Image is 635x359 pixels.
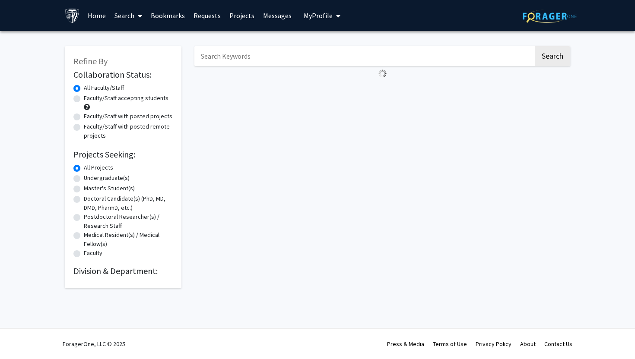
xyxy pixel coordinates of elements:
[73,266,173,276] h2: Division & Department:
[433,340,467,348] a: Terms of Use
[84,184,135,193] label: Master's Student(s)
[84,212,173,230] label: Postdoctoral Researcher(s) / Research Staff
[63,329,125,359] div: ForagerOne, LLC © 2025
[84,94,168,103] label: Faculty/Staff accepting students
[65,8,80,23] img: Johns Hopkins University Logo
[259,0,296,31] a: Messages
[225,0,259,31] a: Projects
[544,340,572,348] a: Contact Us
[523,9,577,23] img: ForagerOne Logo
[84,249,102,258] label: Faculty
[84,122,173,140] label: Faculty/Staff with posted remote projects
[189,0,225,31] a: Requests
[194,81,570,101] nav: Page navigation
[304,11,333,20] span: My Profile
[84,112,172,121] label: Faculty/Staff with posted projects
[375,66,390,81] img: Loading
[84,173,130,183] label: Undergraduate(s)
[535,46,570,66] button: Search
[194,46,533,66] input: Search Keywords
[73,69,173,80] h2: Collaboration Status:
[84,194,173,212] label: Doctoral Candidate(s) (PhD, MD, DMD, PharmD, etc.)
[476,340,511,348] a: Privacy Policy
[110,0,146,31] a: Search
[84,163,113,172] label: All Projects
[83,0,110,31] a: Home
[73,56,108,66] span: Refine By
[84,83,124,92] label: All Faculty/Staff
[146,0,189,31] a: Bookmarks
[6,320,37,353] iframe: Chat
[520,340,536,348] a: About
[84,230,173,249] label: Medical Resident(s) / Medical Fellow(s)
[387,340,424,348] a: Press & Media
[73,149,173,160] h2: Projects Seeking:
